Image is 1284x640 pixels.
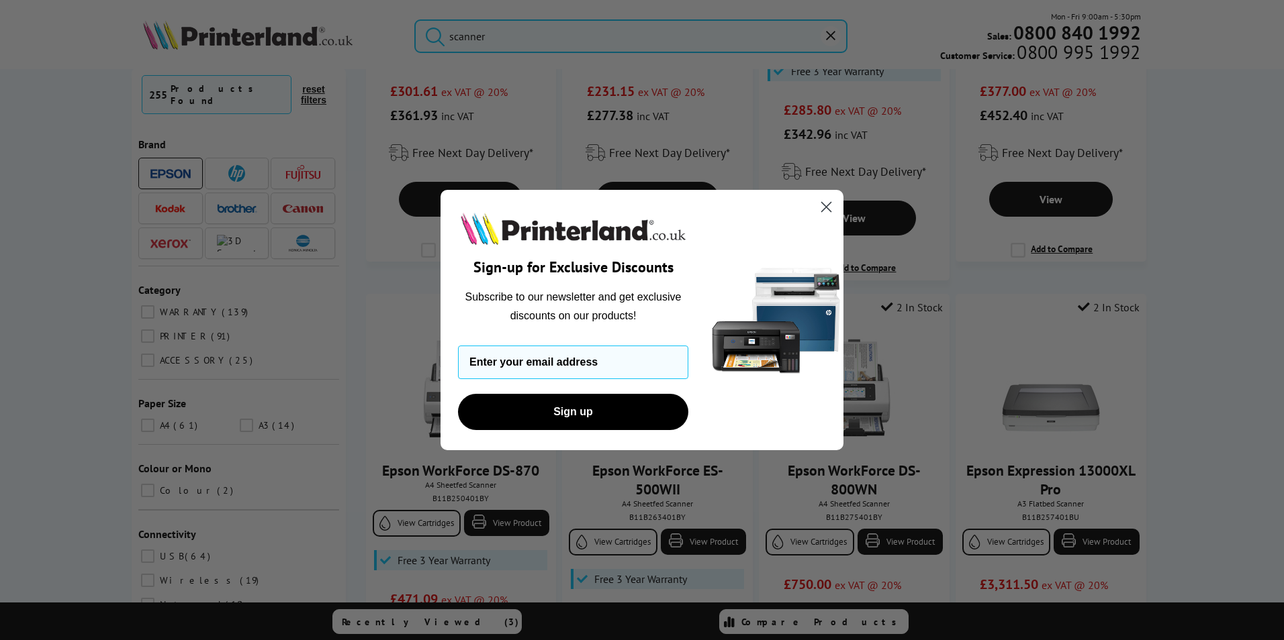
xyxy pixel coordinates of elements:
button: Sign up [458,394,688,430]
span: Sign-up for Exclusive Discounts [473,258,674,276]
button: Close dialog [815,195,838,219]
span: Subscribe to our newsletter and get exclusive discounts on our products! [465,291,682,321]
img: 5290a21f-4df8-4860-95f4-ea1e8d0e8904.png [709,190,843,451]
input: Enter your email address [458,345,688,379]
img: Printerland.co.uk [458,210,688,248]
